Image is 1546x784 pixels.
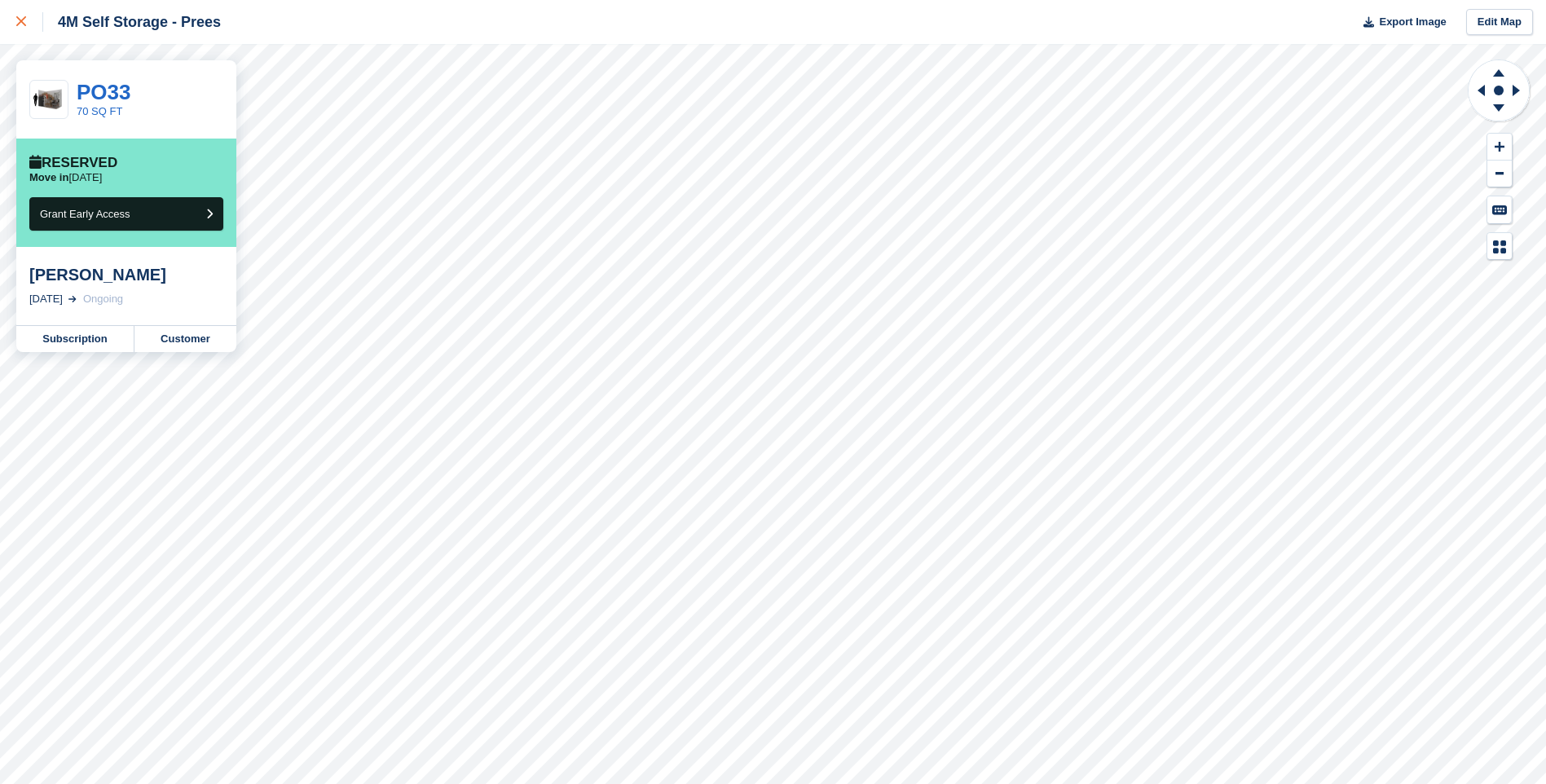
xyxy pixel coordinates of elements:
[29,171,68,183] span: Move in
[1487,161,1512,187] button: Zoom Out
[29,197,223,231] button: Grant Early Access
[29,171,102,184] p: [DATE]
[1487,134,1512,161] button: Zoom In
[29,291,63,307] div: [DATE]
[29,155,117,171] div: Reserved
[83,291,123,307] div: Ongoing
[1466,9,1533,36] a: Edit Map
[1379,14,1446,30] span: Export Image
[1487,196,1512,223] button: Keyboard Shortcuts
[68,296,77,302] img: arrow-right-light-icn-cde0832a797a2874e46488d9cf13f60e5c3a73dbe684e267c42b8395dfbc2abf.svg
[134,326,236,352] a: Customer
[1487,233,1512,260] button: Map Legend
[1354,9,1447,36] button: Export Image
[43,12,221,32] div: 4M Self Storage - Prees
[77,105,122,117] a: 70 SQ FT
[16,326,134,352] a: Subscription
[30,86,68,114] img: 60-sqft-unit.jpg
[40,208,130,220] span: Grant Early Access
[29,265,223,284] div: [PERSON_NAME]
[77,80,131,104] a: PO33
